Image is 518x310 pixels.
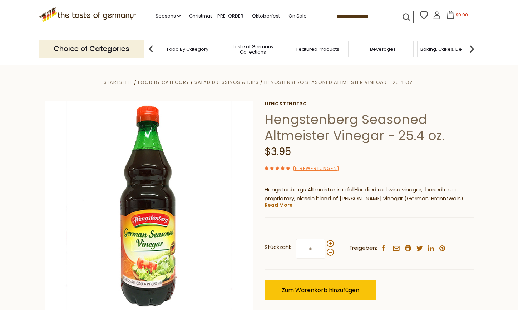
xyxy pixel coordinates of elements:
p: Hengstenbergs Altmeister is a full-bodied red wine vinegar, based on a proprietary, classic blend... [265,185,474,203]
a: Food By Category [167,46,208,52]
button: Zum Warenkorb hinzufügen [265,280,376,300]
input: Stückzahl: [296,239,325,259]
h1: Hengstenberg Seasoned Altmeister Vinegar - 25.4 oz. [265,111,474,144]
a: Startseite [104,79,133,86]
a: Beverages [370,46,396,52]
a: Food By Category [138,79,189,86]
img: Hengstenberg Seasoned Altmeister Vinegar [45,101,254,310]
span: ( ) [293,165,339,172]
a: 5 Bewertungen [295,165,337,172]
a: On Sale [288,12,307,20]
img: next arrow [465,42,479,56]
a: Salad Dressings & Dips [194,79,258,86]
a: Oktoberfest [252,12,280,20]
p: Choice of Categories [39,40,144,57]
span: Zum Warenkorb hinzufügen [282,286,359,294]
a: Hengstenberg [265,101,474,107]
a: Christmas - PRE-ORDER [189,12,243,20]
img: previous arrow [144,42,158,56]
a: Seasons [156,12,181,20]
span: $0.00 [456,12,468,18]
button: $0.00 [442,11,473,21]
a: Featured Products [296,46,339,52]
a: Baking, Cakes, Desserts [420,46,476,52]
a: Hengstenberg Seasoned Altmeister Vinegar - 25.4 oz. [264,79,414,86]
strong: Stückzahl: [265,243,291,252]
span: $3.95 [265,145,291,159]
span: Freigeben: [350,244,377,252]
a: Taste of Germany Collections [224,44,281,55]
a: Read More [265,201,293,209]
